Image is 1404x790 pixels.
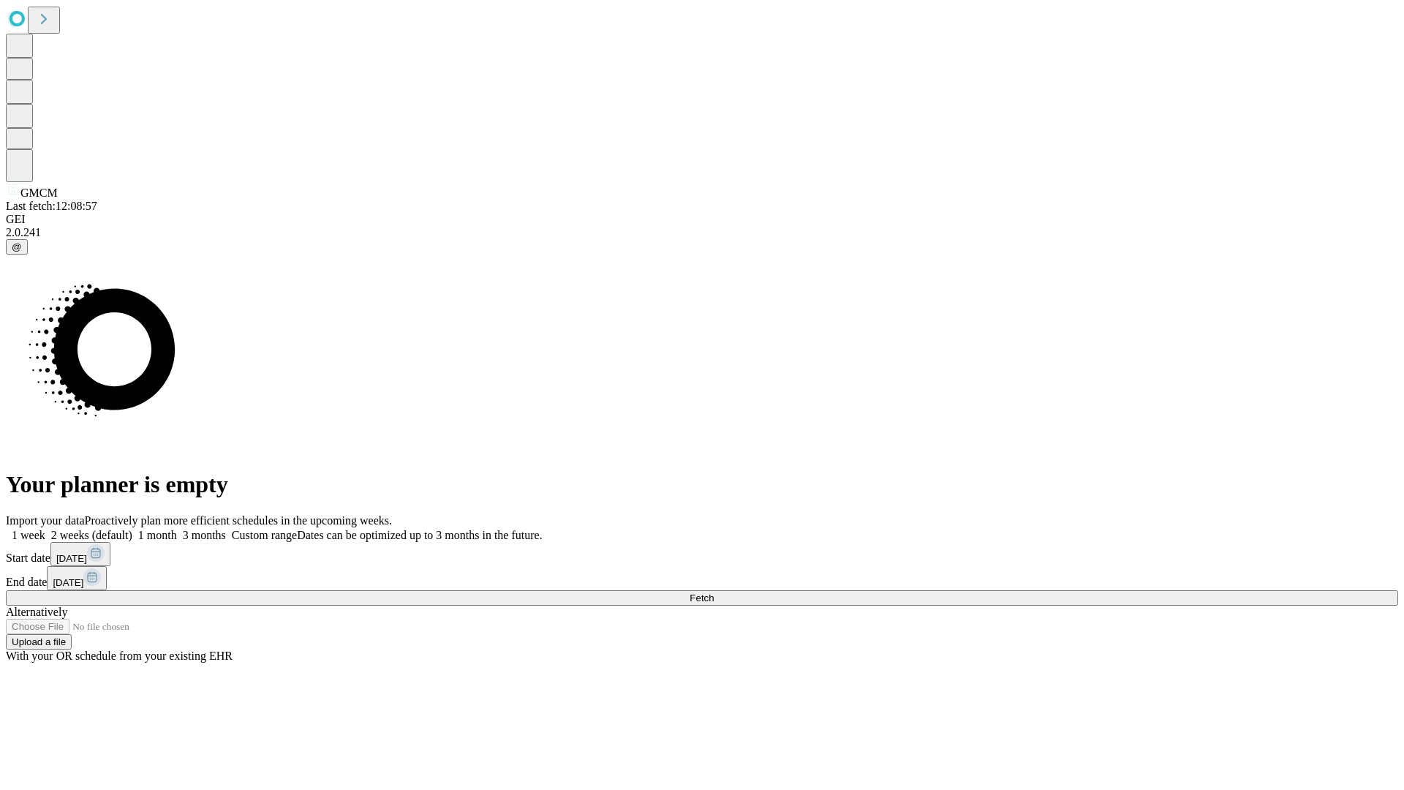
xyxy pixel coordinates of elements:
[297,529,542,541] span: Dates can be optimized up to 3 months in the future.
[6,634,72,650] button: Upload a file
[6,239,28,255] button: @
[6,590,1398,606] button: Fetch
[6,200,97,212] span: Last fetch: 12:08:57
[12,529,45,541] span: 1 week
[6,650,233,662] span: With your OR schedule from your existing EHR
[690,592,714,603] span: Fetch
[51,529,132,541] span: 2 weeks (default)
[6,514,85,527] span: Import your data
[56,553,87,564] span: [DATE]
[53,577,83,588] span: [DATE]
[50,542,110,566] button: [DATE]
[6,226,1398,239] div: 2.0.241
[20,187,58,199] span: GMCM
[6,606,67,618] span: Alternatively
[12,241,22,252] span: @
[183,529,226,541] span: 3 months
[6,471,1398,498] h1: Your planner is empty
[85,514,392,527] span: Proactively plan more efficient schedules in the upcoming weeks.
[6,566,1398,590] div: End date
[138,529,177,541] span: 1 month
[6,213,1398,226] div: GEI
[6,542,1398,566] div: Start date
[47,566,107,590] button: [DATE]
[232,529,297,541] span: Custom range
